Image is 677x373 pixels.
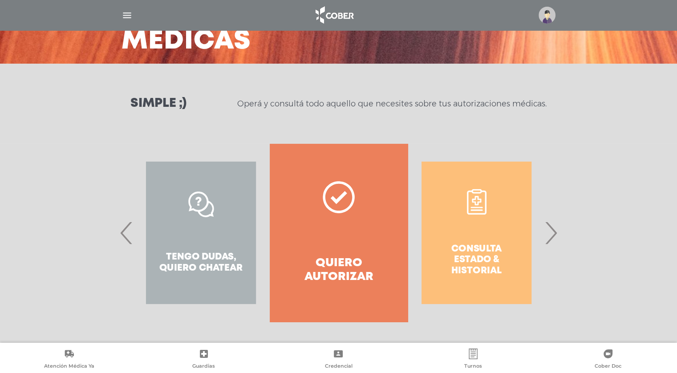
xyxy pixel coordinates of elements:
img: logo_cober_home-white.png [311,4,357,26]
span: Previous [118,209,135,257]
a: Cober Doc [540,349,675,371]
a: Turnos [406,349,541,371]
span: Cober Doc [595,363,621,371]
a: Quiero autorizar [270,144,407,322]
span: Atención Médica Ya [44,363,94,371]
span: Credencial [324,363,352,371]
h3: Autorizaciones médicas [122,7,372,53]
h4: Quiero autorizar [286,256,391,284]
a: Atención Médica Ya [2,349,137,371]
a: Guardias [137,349,272,371]
span: Turnos [464,363,482,371]
img: profile-placeholder.svg [539,7,555,24]
a: Credencial [271,349,406,371]
img: Cober_menu-lines-white.svg [122,10,133,21]
h3: Simple ;) [130,97,186,110]
span: Next [542,209,559,257]
p: Operá y consultá todo aquello que necesites sobre tus autorizaciones médicas. [237,98,547,109]
span: Guardias [192,363,215,371]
